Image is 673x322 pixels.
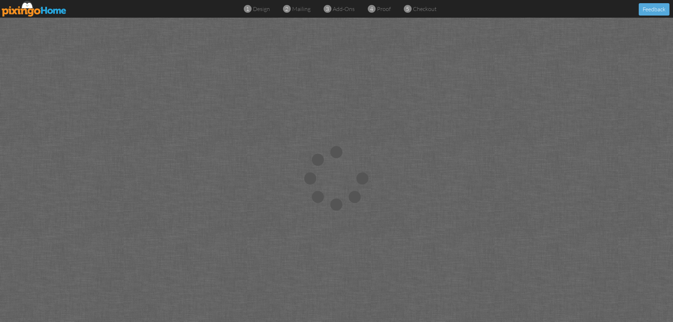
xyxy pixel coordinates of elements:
span: proof [377,5,391,12]
span: 4 [370,5,373,13]
span: checkout [413,5,437,12]
span: 1 [246,5,249,13]
span: 2 [285,5,288,13]
span: design [253,5,270,12]
span: mailing [292,5,311,12]
span: 5 [406,5,409,13]
span: 3 [326,5,329,13]
span: add-ons [333,5,355,12]
img: pixingo logo [2,1,67,17]
button: Feedback [639,3,669,16]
